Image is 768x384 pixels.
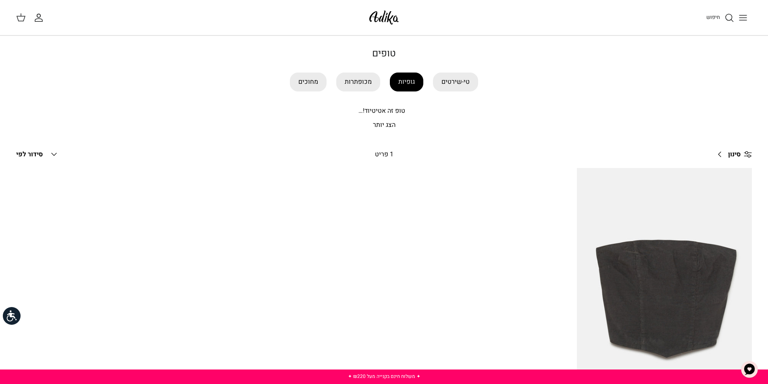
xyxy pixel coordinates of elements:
[358,106,405,116] span: טופ זה אטיטיוד!
[737,357,762,382] button: צ'אט
[706,13,720,21] span: חיפוש
[336,73,380,91] a: מכופתרות
[367,8,401,27] img: Adika IL
[102,120,666,131] p: הצג יותר
[728,149,741,160] span: סינון
[706,13,734,23] a: חיפוש
[303,149,465,160] div: 1 פריט
[102,48,666,60] h1: טופים
[433,73,478,91] a: טי-שירטים
[734,9,752,27] button: Toggle menu
[712,145,752,164] a: סינון
[390,73,423,91] a: גופיות
[348,373,420,380] a: ✦ משלוח חינם בקנייה מעל ₪220 ✦
[34,13,47,23] a: החשבון שלי
[290,73,327,91] a: מחוכים
[16,145,59,163] button: סידור לפי
[16,149,43,159] span: סידור לפי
